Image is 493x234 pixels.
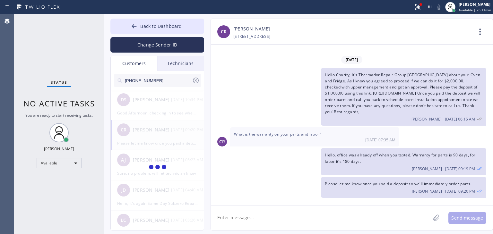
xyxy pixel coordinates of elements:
[140,23,182,29] span: Back to Dashboard
[365,137,395,143] span: [DATE] 07:35 AM
[434,3,443,12] button: Mute
[221,28,227,36] span: CR
[445,166,475,171] span: [DATE] 09:19 PM
[230,127,399,146] div: 09/23/2025 9:35 AM
[459,2,491,7] div: [PERSON_NAME]
[233,25,270,33] a: [PERSON_NAME]
[51,80,67,85] span: Status
[445,116,475,122] span: [DATE] 06:15 AM
[110,37,204,53] button: Change Sender ID
[325,181,471,187] span: Please let me know once you paid a deposit so we'll immediately order parts.
[44,146,74,152] div: [PERSON_NAME]
[233,33,270,40] div: [STREET_ADDRESS]
[445,188,475,194] span: [DATE] 09:20 PM
[412,166,442,171] span: [PERSON_NAME]
[325,152,475,164] span: Hello, office was already off when you texted. Warranty for parts is 90 days, for labor it's 180 ...
[110,19,204,34] button: Back to Dashboard
[234,131,321,137] span: What is the warranty on your parts and labor?
[325,72,480,114] span: Hello Charity, It's Thermador Repair Group [GEOGRAPHIC_DATA] about your Oven and Fridge. As I kno...
[25,113,93,118] span: You are ready to start receiving tasks.
[219,138,225,146] span: CR
[341,56,362,64] span: [DATE]
[448,212,486,224] button: Send message
[157,56,204,71] div: Technicians
[23,98,95,109] span: No active tasks
[321,148,486,175] div: 09/23/2025 9:19 AM
[412,188,442,194] span: [PERSON_NAME]
[411,116,442,122] span: [PERSON_NAME]
[124,74,192,87] input: Search
[111,56,157,71] div: Customers
[321,68,486,126] div: 09/23/2025 9:15 AM
[321,177,486,198] div: 09/23/2025 9:20 AM
[37,158,82,168] div: Available
[459,8,491,12] span: Available | 2h 11min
